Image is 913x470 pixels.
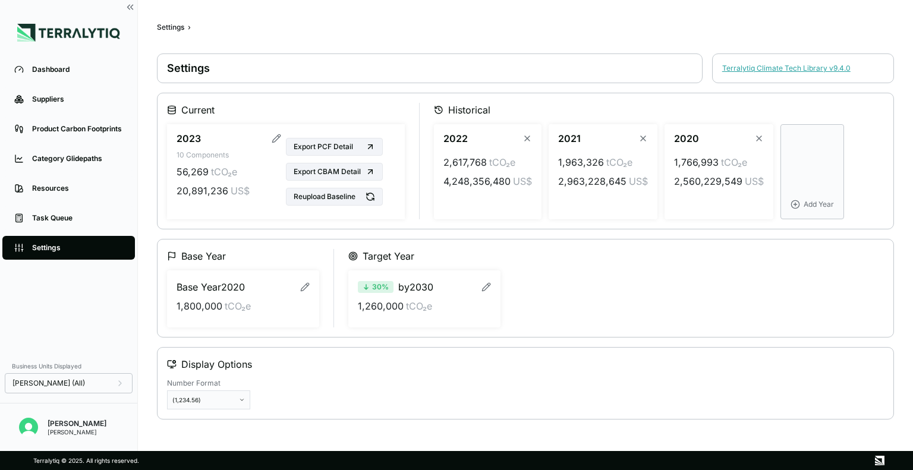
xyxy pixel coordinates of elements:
[294,167,361,176] span: Export CBAM Detail
[606,155,632,169] span: tCO₂e
[32,94,123,104] div: Suppliers
[448,103,490,117] span: Historical
[804,200,834,209] span: Add Year
[406,299,432,313] span: tCO₂e
[32,154,123,163] div: Category Glidepaths
[181,357,252,371] span: Display Options
[5,359,133,373] div: Business Units Displayed
[157,23,184,32] div: Settings
[177,131,201,146] span: 2023
[372,282,389,292] span: 30 %
[629,174,648,188] span: US$
[286,163,383,181] button: Export CBAM Detail
[177,280,245,294] span: Base Year 2020
[32,243,123,253] div: Settings
[513,174,532,188] span: US$
[721,155,747,169] span: tCO₂e
[745,174,764,188] span: US$
[780,124,844,219] button: Add Year
[177,184,228,198] span: 20,891,236
[211,165,237,179] span: tCO₂e
[172,396,201,403] span: (1,234.56)
[294,142,353,152] span: Export PCF Detail
[177,150,281,160] div: 10 Components
[363,249,414,263] span: Target Year
[32,184,123,193] div: Resources
[558,155,604,169] span: 1,963,326
[674,155,719,169] span: 1,766,993
[17,24,120,42] img: Logo
[398,280,433,294] span: by 2030
[167,378,250,388] label: Number Format
[443,131,468,146] span: 2022
[286,138,383,156] button: Export PCF Detail
[558,131,581,146] span: 2021
[188,23,191,32] span: ›
[358,299,404,313] span: 1,260,000
[443,155,487,169] span: 2,617,768
[32,65,123,74] div: Dashboard
[181,249,226,263] span: Base Year
[558,174,626,188] span: 2,963,228,645
[722,64,851,73] a: Terralytiq Climate Tech Library v9.4.0
[32,124,123,134] div: Product Carbon Footprints
[12,378,85,388] span: [PERSON_NAME] (All)
[48,419,106,428] div: [PERSON_NAME]
[19,418,38,437] img: Anirudh Verma
[167,390,250,409] button: (1,234.56)
[48,428,106,436] div: [PERSON_NAME]
[674,131,699,146] span: 2020
[286,188,383,206] button: Reupload Baseline
[177,299,222,313] span: 1,800,000
[32,213,123,223] div: Task Queue
[443,174,511,188] span: 4,248,356,480
[177,165,209,179] span: 56,269
[674,174,742,188] span: 2,560,229,549
[14,413,43,441] button: Open user button
[167,61,692,75] h1: Settings
[489,155,515,169] span: tCO₂e
[225,299,251,313] span: tCO₂e
[181,103,215,117] span: Current
[231,184,250,198] span: US$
